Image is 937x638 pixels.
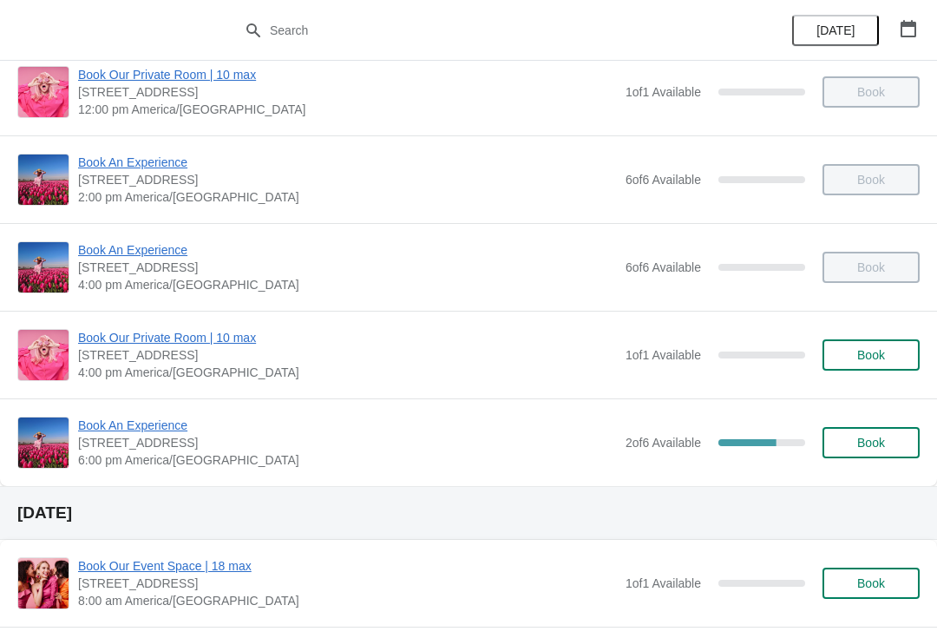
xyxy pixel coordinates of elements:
button: Book [822,339,920,371]
span: Book Our Event Space | 18 max [78,557,617,575]
input: Search [269,15,703,46]
span: 6:00 pm America/[GEOGRAPHIC_DATA] [78,451,617,469]
span: [STREET_ADDRESS] [78,171,617,188]
span: 1 of 1 Available [626,85,701,99]
h2: [DATE] [17,504,920,522]
span: Book [857,436,885,450]
span: 6 of 6 Available [626,260,701,274]
span: [DATE] [816,23,855,37]
img: Book Our Private Room | 10 max | 1815 N. Milwaukee Ave., Chicago, IL 60647 | 4:00 pm America/Chicago [18,330,69,380]
span: Book [857,576,885,590]
span: [STREET_ADDRESS] [78,434,617,451]
span: 1 of 1 Available [626,348,701,362]
span: 4:00 pm America/[GEOGRAPHIC_DATA] [78,276,617,293]
img: Book Our Event Space | 18 max | 1815 N. Milwaukee Ave., Chicago, IL 60647 | 8:00 am America/Chicago [18,558,69,608]
span: [STREET_ADDRESS] [78,259,617,276]
button: Book [822,427,920,458]
button: [DATE] [792,15,879,46]
span: 4:00 pm America/[GEOGRAPHIC_DATA] [78,364,617,381]
span: Book Our Private Room | 10 max [78,329,617,346]
span: 8:00 am America/[GEOGRAPHIC_DATA] [78,592,617,609]
span: [STREET_ADDRESS] [78,575,617,592]
span: Book An Experience [78,417,617,434]
span: 12:00 pm America/[GEOGRAPHIC_DATA] [78,101,617,118]
span: Book An Experience [78,241,617,259]
span: Book An Experience [78,154,617,171]
span: 2:00 pm America/[GEOGRAPHIC_DATA] [78,188,617,206]
span: 2 of 6 Available [626,436,701,450]
img: Book An Experience | 1815 North Milwaukee Avenue, Chicago, IL, USA | 4:00 pm America/Chicago [18,242,69,293]
span: 1 of 1 Available [626,576,701,590]
img: Book Our Private Room | 10 max | 1815 N. Milwaukee Ave., Chicago, IL 60647 | 12:00 pm America/Chi... [18,67,69,117]
button: Book [822,568,920,599]
span: Book [857,348,885,362]
span: 6 of 6 Available [626,173,701,187]
img: Book An Experience | 1815 North Milwaukee Avenue, Chicago, IL, USA | 6:00 pm America/Chicago [18,418,69,468]
img: Book An Experience | 1815 North Milwaukee Avenue, Chicago, IL, USA | 2:00 pm America/Chicago [18,155,69,205]
span: [STREET_ADDRESS] [78,346,617,364]
span: [STREET_ADDRESS] [78,83,617,101]
span: Book Our Private Room | 10 max [78,66,617,83]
